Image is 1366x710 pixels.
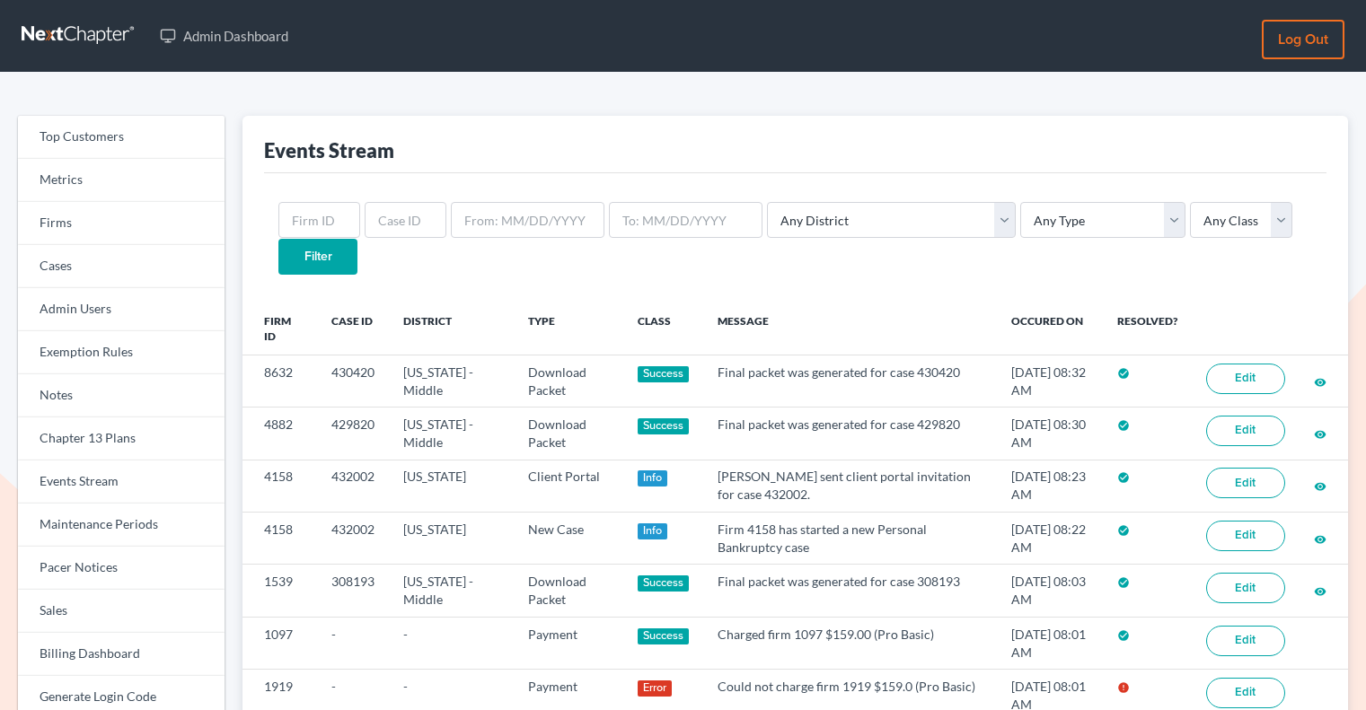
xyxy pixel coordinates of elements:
[317,408,389,460] td: 429820
[18,633,225,676] a: Billing Dashboard
[997,408,1103,460] td: [DATE] 08:30 AM
[638,628,690,644] div: Success
[1206,468,1285,498] a: Edit
[1117,524,1130,537] i: check_circle
[1206,416,1285,446] a: Edit
[18,504,225,547] a: Maintenance Periods
[703,303,997,355] th: Message
[18,374,225,417] a: Notes
[18,159,225,202] a: Metrics
[1206,678,1285,708] a: Edit
[278,202,360,238] input: Firm ID
[317,303,389,355] th: Case ID
[389,617,515,669] td: -
[151,20,297,52] a: Admin Dashboard
[703,617,997,669] td: Charged firm 1097 $159.00 (Pro Basic)
[703,460,997,512] td: [PERSON_NAME] sent client portal invitation for case 432002.
[514,617,622,669] td: Payment
[1314,530,1326,546] a: visibility
[1206,573,1285,603] a: Edit
[638,418,690,434] div: Success
[451,202,604,238] input: From: MM/DD/YYYY
[1117,367,1130,380] i: check_circle
[18,331,225,374] a: Exemption Rules
[1206,521,1285,551] a: Edit
[609,202,762,238] input: To: MM/DD/YYYY
[18,547,225,590] a: Pacer Notices
[18,202,225,245] a: Firms
[389,303,515,355] th: District
[1314,373,1326,389] a: visibility
[1314,583,1326,598] a: visibility
[514,355,622,407] td: Download Packet
[703,565,997,617] td: Final packet was generated for case 308193
[514,513,622,565] td: New Case
[514,565,622,617] td: Download Packet
[1262,20,1344,59] a: Log out
[703,513,997,565] td: Firm 4158 has started a new Personal Bankruptcy case
[1314,376,1326,389] i: visibility
[242,565,317,617] td: 1539
[997,460,1103,512] td: [DATE] 08:23 AM
[18,245,225,288] a: Cases
[1206,364,1285,394] a: Edit
[638,366,690,382] div: Success
[997,355,1103,407] td: [DATE] 08:32 AM
[514,303,622,355] th: Type
[514,408,622,460] td: Download Packet
[242,408,317,460] td: 4882
[242,460,317,512] td: 4158
[18,116,225,159] a: Top Customers
[1103,303,1192,355] th: Resolved?
[1314,533,1326,546] i: visibility
[997,513,1103,565] td: [DATE] 08:22 AM
[242,513,317,565] td: 4158
[638,470,668,486] div: Info
[278,239,357,275] input: Filter
[18,417,225,460] a: Chapter 13 Plans
[514,460,622,512] td: Client Portal
[389,408,515,460] td: [US_STATE] - Middle
[623,303,704,355] th: Class
[317,617,389,669] td: -
[1314,480,1326,493] i: visibility
[18,460,225,504] a: Events Stream
[1206,626,1285,656] a: Edit
[1314,478,1326,493] a: visibility
[1117,681,1130,694] i: error
[389,513,515,565] td: [US_STATE]
[18,590,225,633] a: Sales
[1314,425,1326,441] a: visibility
[389,460,515,512] td: [US_STATE]
[638,575,690,592] div: Success
[997,303,1103,355] th: Occured On
[1117,419,1130,432] i: check_circle
[703,355,997,407] td: Final packet was generated for case 430420
[242,355,317,407] td: 8632
[997,617,1103,669] td: [DATE] 08:01 AM
[638,523,668,539] div: Info
[389,565,515,617] td: [US_STATE] - Middle
[638,680,673,697] div: Error
[18,288,225,331] a: Admin Users
[242,617,317,669] td: 1097
[317,355,389,407] td: 430420
[317,565,389,617] td: 308193
[389,355,515,407] td: [US_STATE] - Middle
[264,137,394,163] div: Events Stream
[317,513,389,565] td: 432002
[317,460,389,512] td: 432002
[703,408,997,460] td: Final packet was generated for case 429820
[1117,471,1130,484] i: check_circle
[242,303,317,355] th: Firm ID
[1314,428,1326,441] i: visibility
[1117,576,1130,589] i: check_circle
[997,565,1103,617] td: [DATE] 08:03 AM
[365,202,446,238] input: Case ID
[1117,629,1130,642] i: check_circle
[1314,585,1326,598] i: visibility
